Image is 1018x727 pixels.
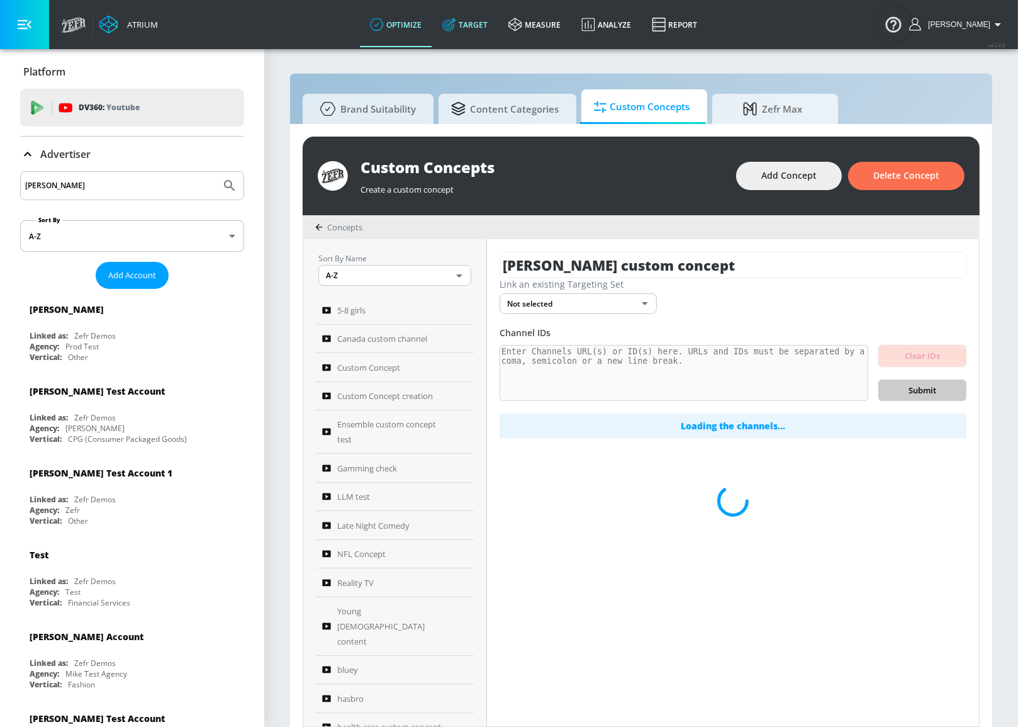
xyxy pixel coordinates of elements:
[988,42,1005,48] span: v 4.24.0
[316,410,474,454] a: Ensemble custom concept test
[316,656,474,685] a: bluey
[361,178,724,195] div: Create a custom concept
[361,157,724,178] div: Custom Concepts
[337,461,397,476] span: Gamming check
[316,483,474,512] a: LLM test
[848,162,965,190] button: Delete Concept
[30,434,62,444] div: Vertical:
[20,621,244,693] div: [PERSON_NAME] AccountLinked as:Zefr DemosAgency:Mike Test AgencyVertical:Fashion
[316,511,474,540] a: Late Night Comedy
[23,65,65,79] p: Platform
[316,454,474,483] a: Gamming check
[65,341,99,352] div: Prod Test
[30,516,62,526] div: Vertical:
[337,331,427,346] span: Canada custom channel
[316,684,474,713] a: hasbro
[873,168,939,184] span: Delete Concept
[315,222,362,233] div: Concepts
[337,604,450,649] span: Young [DEMOGRAPHIC_DATA] content
[500,278,966,290] div: Link an existing Targeting Set
[30,352,62,363] div: Vertical:
[30,549,48,561] div: Test
[571,2,642,47] a: Analyze
[909,17,1005,32] button: [PERSON_NAME]
[74,494,116,505] div: Zefr Demos
[500,327,966,339] div: Channel IDs
[20,539,244,611] div: TestLinked as:Zefr DemosAgency:TestVertical:Financial Services
[68,679,95,690] div: Fashion
[122,19,158,30] div: Atrium
[20,458,244,529] div: [PERSON_NAME] Test Account 1Linked as:Zefr DemosAgency:ZefrVertical:Other
[761,168,817,184] span: Add Concept
[68,597,130,608] div: Financial Services
[327,222,362,233] span: Concepts
[337,691,364,706] span: hasbro
[74,576,116,587] div: Zefr Demos
[106,101,140,114] p: Youtube
[316,568,474,597] a: Reality TV
[888,349,956,363] span: Clear IDs
[318,265,471,286] div: A-Z
[30,713,165,724] div: [PERSON_NAME] Test Account
[360,2,432,47] a: optimize
[316,353,474,382] a: Custom Concept
[923,20,990,29] span: login as: justin.nim@zefr.com
[30,385,165,397] div: [PERSON_NAME] Test Account
[316,325,474,354] a: Canada custom channel
[337,489,370,504] span: LLM test
[30,631,143,643] div: [PERSON_NAME] Account
[337,575,374,590] span: Reality TV
[337,662,358,677] span: bluey
[30,330,68,341] div: Linked as:
[30,412,68,423] div: Linked as:
[594,92,690,122] span: Custom Concepts
[108,268,156,283] span: Add Account
[79,101,140,115] p: DV360:
[337,303,366,318] span: 5-8 girls
[337,360,400,375] span: Custom Concept
[337,388,433,403] span: Custom Concept creation
[30,597,62,608] div: Vertical:
[40,147,91,161] p: Advertiser
[68,352,88,363] div: Other
[315,94,416,124] span: Brand Suitability
[65,587,81,597] div: Test
[30,679,62,690] div: Vertical:
[736,162,842,190] button: Add Concept
[30,668,59,679] div: Agency:
[99,15,158,34] a: Atrium
[642,2,708,47] a: Report
[20,137,244,172] div: Advertiser
[500,293,657,314] div: Not selected
[878,345,966,367] button: Clear IDs
[316,540,474,569] a: NFL Concept
[65,423,125,434] div: [PERSON_NAME]
[96,262,169,289] button: Add Account
[20,376,244,448] div: [PERSON_NAME] Test AccountLinked as:Zefr DemosAgency:[PERSON_NAME]Vertical:CPG (Consumer Packaged...
[30,505,59,516] div: Agency:
[30,494,68,505] div: Linked as:
[316,382,474,411] a: Custom Concept creation
[337,546,386,561] span: NFL Concept
[498,2,571,47] a: measure
[74,658,116,668] div: Zefr Demos
[316,296,474,325] a: 5-8 girls
[337,518,410,533] span: Late Night Comedy
[318,252,471,265] p: Sort By Name
[30,467,172,479] div: [PERSON_NAME] Test Account 1
[20,89,244,127] div: DV360: Youtube
[36,216,63,224] label: Sort By
[30,576,68,587] div: Linked as:
[30,423,59,434] div: Agency:
[725,94,820,124] span: Zefr Max
[25,178,216,194] input: Search by name
[30,658,68,668] div: Linked as:
[20,54,244,89] div: Platform
[216,172,243,200] button: Submit Search
[65,668,127,679] div: Mike Test Agency
[876,6,911,42] button: Open Resource Center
